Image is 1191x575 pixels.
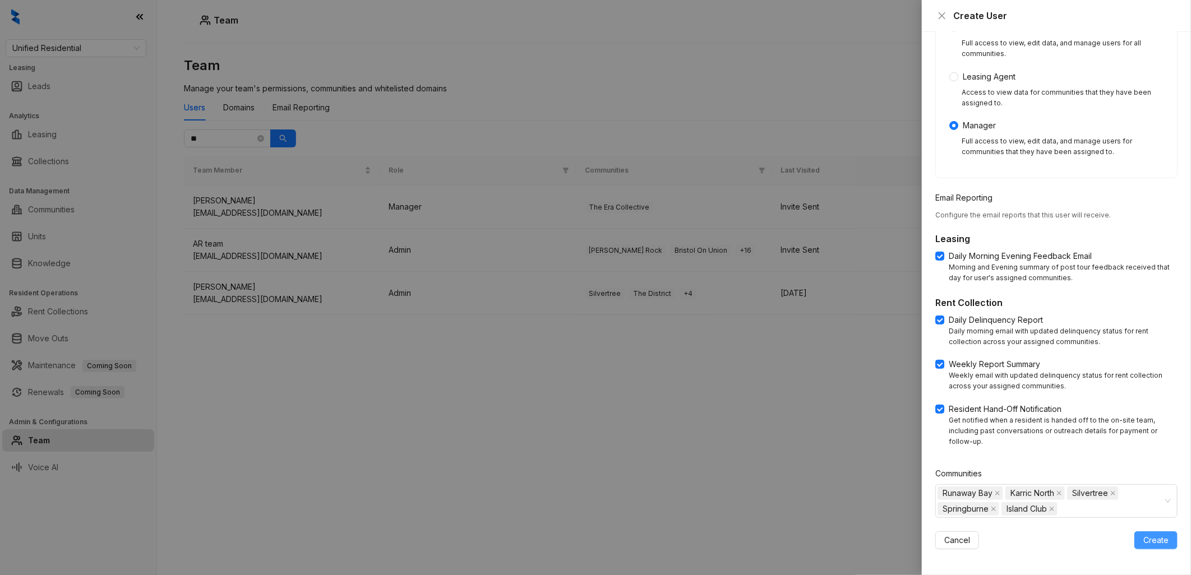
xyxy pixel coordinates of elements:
span: Springburne [938,502,999,516]
span: close [991,506,996,512]
div: Get notified when a resident is handed off to the on-site team, including past conversations or o... [949,415,1178,447]
label: Email Reporting [935,192,1000,204]
span: Island Club [1007,503,1047,515]
span: Silvertree [1067,486,1119,500]
h5: Leasing [935,232,1178,245]
span: Manager [958,119,1000,132]
span: Springburne [943,503,989,515]
span: Runaway Bay [938,486,1003,500]
span: Karric North [1005,486,1065,500]
span: Karric North [1010,487,1054,499]
span: Configure the email reports that this user will receive. [935,211,1111,219]
div: Full access to view, edit data, and manage users for all communities. [962,38,1164,59]
span: Island Club [1001,502,1058,516]
div: Create User [953,9,1178,22]
span: Leasing Agent [958,71,1020,83]
div: Weekly email with updated delinquency status for rent collection across your assigned communities. [949,370,1178,392]
span: close [1110,490,1116,496]
span: Runaway Bay [943,487,992,499]
h5: Rent Collection [935,296,1178,309]
button: Close [935,9,949,22]
button: Cancel [935,531,979,549]
span: Daily Morning Evening Feedback Email [944,250,1096,262]
span: Weekly Report Summary [944,358,1045,370]
span: close [995,490,1000,496]
span: close [1056,490,1062,496]
span: Silvertree [1072,487,1108,499]
div: Full access to view, edit data, and manage users for communities that they have been assigned to. [962,136,1164,157]
div: Daily morning email with updated delinquency status for rent collection across your assigned comm... [949,326,1178,347]
div: Morning and Evening summary of post tour feedback received that day for user's assigned communities. [949,262,1178,284]
span: close [1049,506,1055,512]
span: Resident Hand-Off Notification [944,403,1066,415]
div: Access to view data for communities that they have been assigned to. [962,87,1164,109]
label: Communities [935,467,989,480]
span: Cancel [944,534,970,546]
span: close [938,11,947,20]
button: Create [1134,531,1178,549]
span: Create [1143,534,1169,546]
span: Daily Delinquency Report [944,314,1047,326]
